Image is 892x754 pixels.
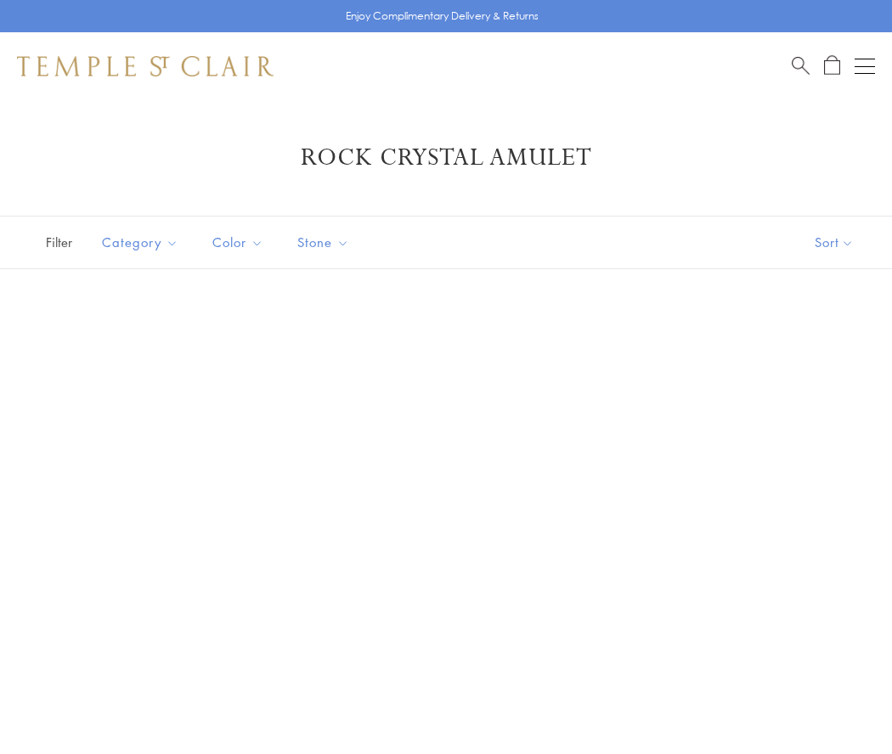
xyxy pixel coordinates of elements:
[824,55,840,76] a: Open Shopping Bag
[93,232,191,253] span: Category
[289,232,362,253] span: Stone
[346,8,539,25] p: Enjoy Complimentary Delivery & Returns
[792,55,810,76] a: Search
[855,56,875,76] button: Open navigation
[17,56,274,76] img: Temple St. Clair
[42,143,850,173] h1: Rock Crystal Amulet
[204,232,276,253] span: Color
[200,223,276,262] button: Color
[285,223,362,262] button: Stone
[89,223,191,262] button: Category
[776,217,892,268] button: Show sort by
